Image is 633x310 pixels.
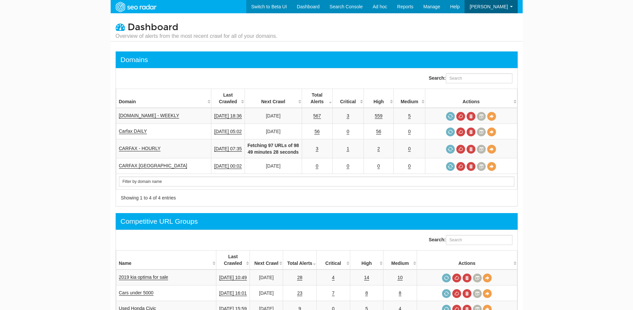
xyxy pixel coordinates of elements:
[470,4,508,9] span: [PERSON_NAME]
[487,162,496,171] a: View Domain Overview
[347,113,349,119] a: 3
[442,289,451,298] a: Request a crawl
[364,275,369,280] a: 14
[442,273,451,282] a: Request a crawl
[332,290,335,296] a: 7
[463,273,472,282] a: Delete most recent audit
[423,4,440,9] span: Manage
[450,4,460,9] span: Help
[214,113,242,119] a: [DATE] 18:36
[483,289,492,298] a: View Domain Overview
[456,145,465,154] a: Cancel in-progress audit
[446,73,512,83] input: Search:
[487,127,496,136] a: View Domain Overview
[245,108,302,124] td: [DATE]
[446,112,455,121] a: Request a crawl
[347,163,349,169] a: 0
[116,33,277,40] small: Overview of alerts from the most recent crawl for all of your domains.
[121,55,148,65] div: Domains
[245,158,302,174] td: [DATE]
[250,285,283,301] td: [DATE]
[214,129,242,134] a: [DATE] 05:02
[463,289,472,298] a: Delete most recent audit
[456,127,465,136] a: Cancel in-progress audit
[487,112,496,121] a: View Domain Overview
[456,112,465,121] a: Cancel in-progress audit
[364,89,394,108] th: High: activate to sort column descending
[302,89,332,108] th: Total Alerts: activate to sort column ascending
[467,112,475,121] a: Delete most recent audit
[397,4,413,9] span: Reports
[128,22,178,33] span: Dashboard
[477,112,486,121] a: Crawl History
[446,127,455,136] a: Request a crawl
[119,163,187,169] a: CARFAX [GEOGRAPHIC_DATA]
[119,290,154,296] a: Cars under 5000
[446,162,455,171] a: Request a crawl
[467,145,475,154] a: Delete most recent audit
[456,162,465,171] a: Cancel in-progress audit
[119,128,147,134] a: Carfax DAILY
[216,251,250,270] th: Last Crawled: activate to sort column descending
[316,251,350,270] th: Critical: activate to sort column descending
[297,290,302,296] a: 23
[452,289,461,298] a: Cancel in-progress audit
[408,129,411,134] a: 0
[347,146,349,152] a: 1
[250,251,283,270] th: Next Crawl: activate to sort column descending
[332,89,364,108] th: Critical: activate to sort column descending
[376,129,381,134] a: 56
[116,251,216,270] th: Name: activate to sort column ascending
[347,129,349,134] a: 0
[408,146,411,152] a: 0
[116,89,211,108] th: Domain: activate to sort column ascending
[214,163,242,169] a: [DATE] 00:02
[408,113,411,119] a: 5
[316,163,318,169] a: 0
[446,235,512,245] input: Search:
[383,251,417,270] th: Medium: activate to sort column descending
[429,235,512,245] label: Search:
[477,145,486,154] a: Crawl History
[119,274,168,280] a: 2019 kia optima for sale
[219,290,247,296] a: [DATE] 16:01
[417,251,517,270] th: Actions: activate to sort column ascending
[397,275,403,280] a: 10
[477,162,486,171] a: Crawl History
[394,89,425,108] th: Medium: activate to sort column descending
[121,216,198,226] div: Competitive URL Groups
[119,113,179,118] a: [DOMAIN_NAME] - WEEKLY
[350,251,383,270] th: High: activate to sort column descending
[113,1,159,13] img: SEORadar
[377,146,380,152] a: 2
[121,194,308,201] div: Showing 1 to 4 of 4 entries
[399,290,401,296] a: 8
[477,127,486,136] a: Crawl History
[332,275,335,280] a: 4
[473,289,482,298] a: Crawl History
[314,129,320,134] a: 56
[214,146,242,152] a: [DATE] 07:35
[219,275,247,280] a: [DATE] 10:49
[446,145,455,154] a: Request a crawl
[377,163,380,169] a: 0
[473,273,482,282] a: Crawl History
[250,270,283,285] td: [DATE]
[330,4,363,9] span: Search Console
[372,4,387,9] span: Ad hoc
[297,275,302,280] a: 28
[425,89,517,108] th: Actions: activate to sort column ascending
[211,89,245,108] th: Last Crawled: activate to sort column descending
[483,273,492,282] a: View Domain Overview
[245,89,302,108] th: Next Crawl: activate to sort column descending
[487,145,496,154] a: View Domain Overview
[119,177,514,187] input: Search
[313,113,321,119] a: 567
[408,163,411,169] a: 0
[248,143,299,155] strong: Fetching 97 URLs of 98 49 minutes 28 seconds
[116,22,125,32] i: 
[119,146,161,151] a: CARFAX - HOURLY
[375,113,382,119] a: 559
[467,162,475,171] a: Delete most recent audit
[283,251,317,270] th: Total Alerts: activate to sort column ascending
